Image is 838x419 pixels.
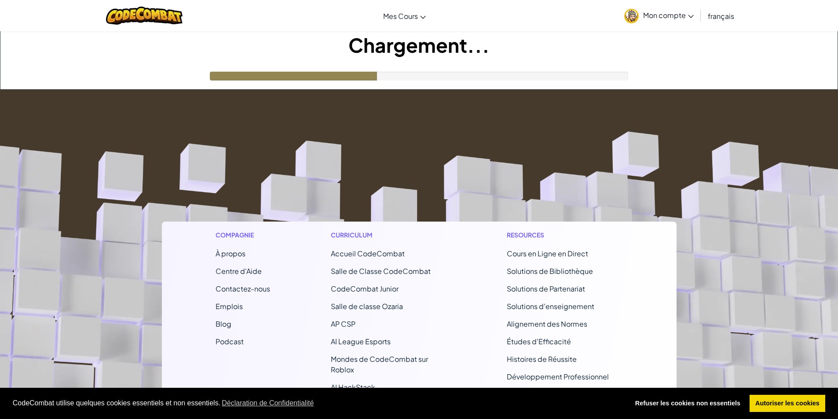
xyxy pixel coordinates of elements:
[507,266,593,276] a: Solutions de Bibliothèque
[0,31,838,58] h1: Chargement...
[216,319,231,328] a: Blog
[331,284,399,293] a: CodeCombat Junior
[216,249,245,258] a: À propos
[220,397,315,410] a: learn more about cookies
[216,337,244,346] a: Podcast
[331,249,405,258] span: Accueil CodeCombat
[624,9,639,23] img: avatar
[507,302,594,311] a: Solutions d'enseignement
[629,395,746,412] a: deny cookies
[643,11,694,20] span: Mon compte
[507,372,609,381] a: Développement Professionnel
[216,284,270,293] span: Contactez-nous
[750,395,826,412] a: allow cookies
[507,230,622,240] h1: Resources
[13,397,622,410] span: CodeCombat utilise quelques cookies essentiels et non essentiels.
[331,302,403,311] a: Salle de classe Ozaria
[106,7,183,25] img: CodeCombat logo
[507,284,585,293] a: Solutions de Partenariat
[383,11,418,21] span: Mes Cours
[379,4,430,28] a: Mes Cours
[331,354,428,374] a: Mondes de CodeCombat sur Roblox
[507,249,588,258] a: Cours en Ligne en Direct
[507,337,571,346] a: Études d'Efficacité
[331,383,375,392] a: AI HackStack
[620,2,698,29] a: Mon compte
[703,4,739,28] a: français
[507,354,577,364] a: Histoires de Réussite
[708,11,734,21] span: français
[331,266,431,276] a: Salle de Classe CodeCombat
[216,266,262,276] a: Centre d'Aide
[331,337,391,346] a: AI League Esports
[331,230,446,240] h1: Curriculum
[507,319,587,328] a: Alignement des Normes
[331,319,355,328] a: AP CSP
[216,302,243,311] a: Emplois
[216,230,270,240] h1: Compagnie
